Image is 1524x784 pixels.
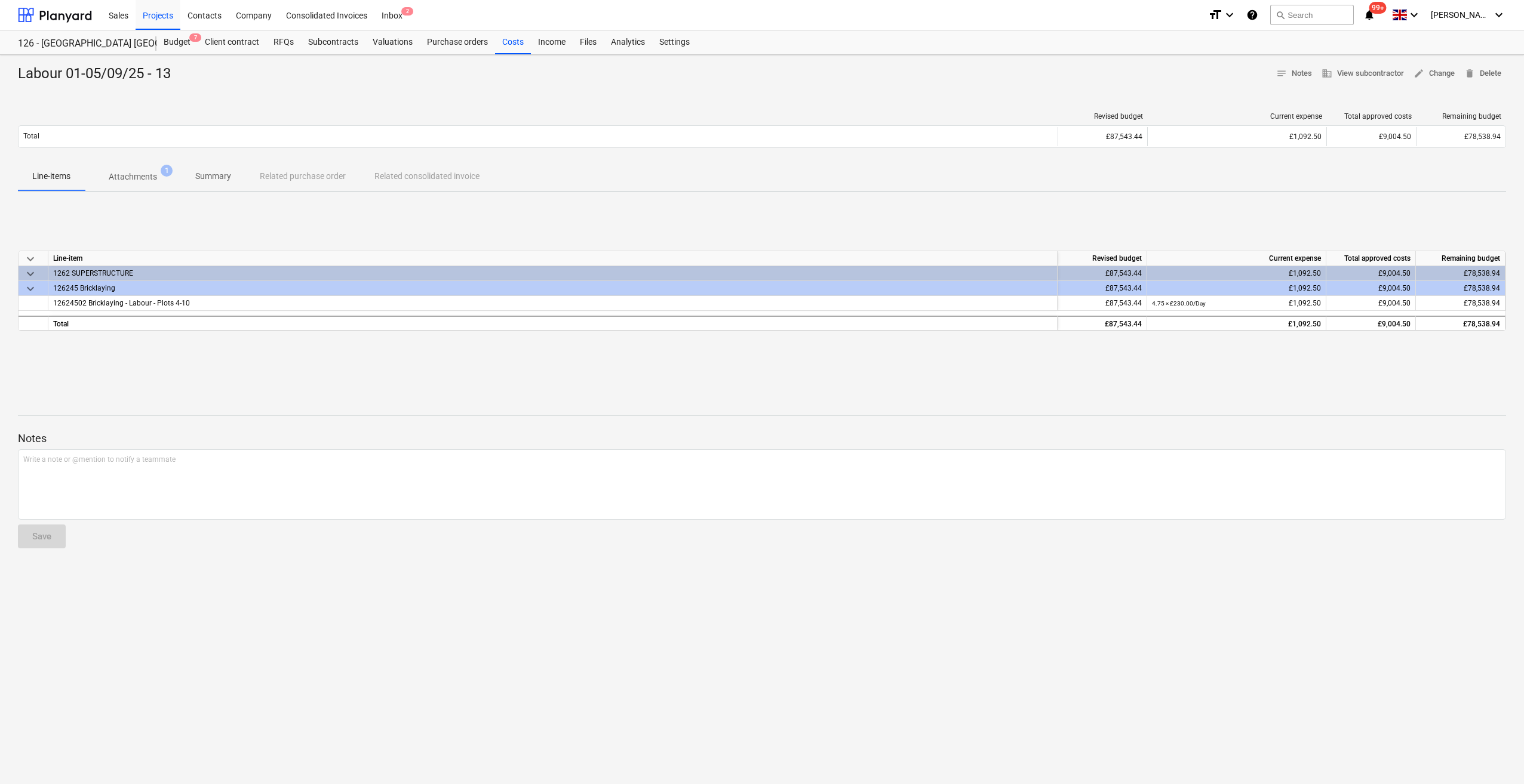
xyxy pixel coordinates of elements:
[18,64,180,84] div: Labour 01-05/09/25 - 13
[161,165,173,177] span: 1
[1416,281,1505,296] div: £78,538.94
[18,431,1506,446] p: Notes
[1409,64,1460,83] button: Change
[23,282,38,296] span: keyboard_arrow_down
[420,30,495,54] a: Purchase orders
[53,266,1052,280] div: 1262 SUPERSTRUCTURE
[156,30,198,54] div: Budget
[1153,132,1322,141] div: £1,092.50
[573,30,604,54] a: Files
[1416,316,1505,331] div: £78,538.94
[1326,127,1416,146] div: £9,004.50
[1058,296,1147,311] div: £87,543.44
[1058,266,1147,281] div: £87,543.44
[1464,727,1524,784] iframe: Chat Widget
[1407,8,1421,22] i: keyboard_arrow_down
[1222,8,1237,22] i: keyboard_arrow_down
[1147,251,1326,266] div: Current expense
[23,267,38,281] span: keyboard_arrow_down
[1058,316,1147,331] div: £87,543.44
[1058,281,1147,296] div: £87,543.44
[401,7,413,16] span: 2
[1416,266,1505,281] div: £78,538.94
[1152,266,1321,281] div: £1,092.50
[53,281,1052,295] div: 126245 Bricklaying
[1369,2,1387,14] span: 99+
[266,30,301,54] a: RFQs
[301,30,365,54] a: Subcontracts
[365,30,420,54] a: Valuations
[1464,68,1475,79] span: delete
[1460,64,1506,83] button: Delete
[1246,8,1258,22] i: Knowledge base
[1414,67,1455,81] span: Change
[48,316,1058,331] div: Total
[1378,299,1411,307] span: £9,004.50
[1058,251,1147,266] div: Revised budget
[1152,296,1321,311] div: £1,092.50
[1058,127,1147,146] div: £87,543.44
[48,251,1058,266] div: Line-item
[1363,8,1375,22] i: notifications
[1152,281,1321,296] div: £1,092.50
[1152,300,1206,307] small: 4.75 × £230.00 / Day
[1464,67,1501,81] span: Delete
[109,171,157,183] p: Attachments
[1322,67,1404,81] span: View subcontractor
[1208,8,1222,22] i: format_size
[1270,5,1354,25] button: Search
[32,170,70,183] p: Line-items
[1152,317,1321,332] div: £1,092.50
[53,299,190,307] span: 12624502 Bricklaying - Labour - Plots 4-10
[1464,132,1501,141] span: £78,538.94
[1431,10,1491,20] span: [PERSON_NAME]
[23,131,39,141] p: Total
[156,30,198,54] a: Budget7
[1276,10,1285,20] span: search
[1414,68,1424,79] span: edit
[195,170,231,183] p: Summary
[1317,64,1409,83] button: View subcontractor
[531,30,573,54] a: Income
[1153,112,1322,121] div: Current expense
[1421,112,1501,121] div: Remaining budget
[604,30,652,54] a: Analytics
[1326,266,1416,281] div: £9,004.50
[23,252,38,266] span: keyboard_arrow_down
[652,30,697,54] a: Settings
[1276,68,1287,79] span: notes
[1326,251,1416,266] div: Total approved costs
[1326,316,1416,331] div: £9,004.50
[1492,8,1506,22] i: keyboard_arrow_down
[1271,64,1317,83] button: Notes
[18,38,142,50] div: 126 - [GEOGRAPHIC_DATA] [GEOGRAPHIC_DATA]
[495,30,531,54] a: Costs
[1326,281,1416,296] div: £9,004.50
[1063,112,1143,121] div: Revised budget
[189,33,201,42] span: 7
[1322,68,1332,79] span: business
[1464,299,1500,307] span: £78,538.94
[198,30,266,54] a: Client contract
[1332,112,1412,121] div: Total approved costs
[1276,67,1312,81] span: Notes
[1416,251,1505,266] div: Remaining budget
